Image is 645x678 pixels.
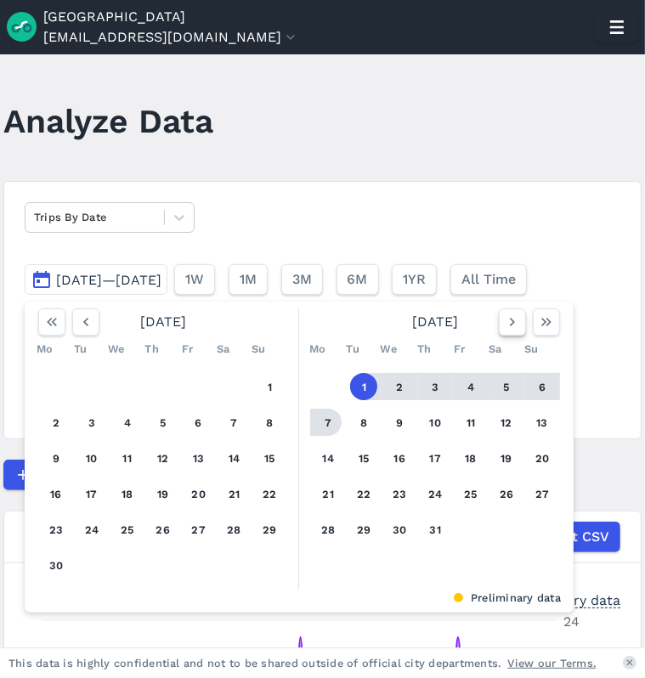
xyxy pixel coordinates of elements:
[422,409,449,436] button: 10
[257,409,284,436] button: 8
[114,516,141,543] button: 25
[461,269,516,290] span: All Time
[518,336,545,363] div: Su
[292,269,312,290] span: 3M
[314,516,342,543] button: 28
[392,264,437,295] button: 1YR
[457,373,484,400] button: 4
[450,264,527,295] button: All Time
[563,614,580,630] tspan: 24
[303,308,567,336] div: [DATE]
[508,655,597,671] a: View our Terms.
[25,264,167,295] button: [DATE]—[DATE]
[210,336,237,363] div: Sa
[493,444,520,472] button: 19
[386,480,413,507] button: 23
[314,444,342,472] button: 14
[114,444,141,472] button: 11
[246,336,273,363] div: Su
[43,7,185,27] a: [GEOGRAPHIC_DATA]
[3,99,213,145] h1: Analyze Data
[422,444,449,472] button: 17
[350,444,377,472] button: 15
[529,444,556,472] button: 20
[67,336,94,363] div: Tu
[257,373,284,400] button: 1
[422,516,449,543] button: 31
[42,409,70,436] button: 2
[240,269,257,290] span: 1M
[78,516,105,543] button: 24
[7,12,43,42] img: Ride Report
[229,264,268,295] button: 1M
[493,373,520,400] button: 5
[150,444,177,472] button: 12
[174,336,201,363] div: Fr
[339,336,366,363] div: Tu
[457,409,484,436] button: 11
[42,551,70,579] button: 30
[314,409,342,436] button: 7
[422,480,449,507] button: 24
[281,264,323,295] button: 3M
[42,480,70,507] button: 16
[103,336,130,363] div: We
[529,373,556,400] button: 6
[257,480,284,507] button: 22
[529,480,556,507] button: 27
[350,480,377,507] button: 22
[221,480,248,507] button: 21
[221,409,248,436] button: 7
[56,272,161,288] span: [DATE]—[DATE]
[457,480,484,507] button: 25
[42,444,70,472] button: 9
[139,336,166,363] div: Th
[375,336,402,363] div: We
[185,480,212,507] button: 20
[150,409,177,436] button: 5
[446,336,473,363] div: Fr
[150,480,177,507] button: 19
[257,516,284,543] button: 29
[314,480,342,507] button: 21
[529,409,556,436] button: 13
[386,516,413,543] button: 30
[43,27,299,48] button: [EMAIL_ADDRESS][DOMAIN_NAME]
[350,409,377,436] button: 8
[386,409,413,436] button: 9
[31,336,59,363] div: Mo
[221,444,248,472] button: 14
[114,480,141,507] button: 18
[422,373,449,400] button: 3
[337,264,379,295] button: 6M
[42,516,70,543] button: 23
[386,444,413,472] button: 16
[78,480,105,507] button: 17
[174,264,215,295] button: 1W
[410,336,438,363] div: Th
[185,269,204,290] span: 1W
[37,590,561,606] div: Preliminary data
[3,460,160,490] button: Compare Metrics
[114,409,141,436] button: 4
[257,444,284,472] button: 15
[78,444,105,472] button: 10
[221,516,248,543] button: 28
[150,516,177,543] button: 26
[350,516,377,543] button: 29
[493,480,520,507] button: 26
[457,444,484,472] button: 18
[185,516,212,543] button: 27
[350,373,377,400] button: 1
[31,308,295,336] div: [DATE]
[78,409,105,436] button: 3
[303,336,331,363] div: Mo
[386,373,413,400] button: 2
[185,444,212,472] button: 13
[493,409,520,436] button: 12
[348,269,368,290] span: 6M
[403,269,426,290] span: 1YR
[185,409,212,436] button: 6
[482,336,509,363] div: Sa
